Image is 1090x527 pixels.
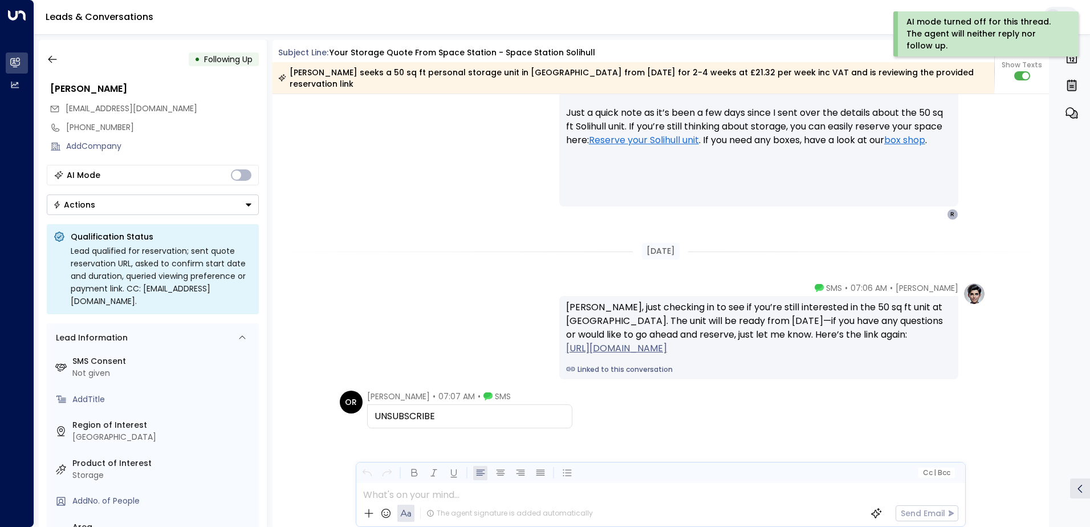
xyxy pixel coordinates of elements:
button: Undo [360,466,374,480]
span: rahman.omar1@gmail.com [66,103,197,115]
div: Button group with a nested menu [47,194,259,215]
div: AddTitle [72,394,254,406]
a: box shop [884,133,925,147]
label: Region of Interest [72,419,254,431]
button: Redo [380,466,394,480]
img: profile-logo.png [963,282,986,305]
div: [PERSON_NAME], just checking in to see if you’re still interested in the 50 sq ft unit at [GEOGRA... [566,301,951,355]
span: SMS [495,391,511,402]
div: Actions [53,200,95,210]
div: Lead qualified for reservation; sent quote reservation URL, asked to confirm start date and durat... [71,245,252,307]
span: [EMAIL_ADDRESS][DOMAIN_NAME] [66,103,197,114]
div: Your storage quote from Space Station - Space Station Solihull [330,47,595,59]
div: AI mode turned off for this thread. The agent will neither reply nor follow up. [906,16,1063,52]
span: | [934,469,936,477]
a: Leads & Conversations [46,10,153,23]
div: AddCompany [66,140,259,152]
a: Linked to this conversation [566,364,951,375]
label: Product of Interest [72,457,254,469]
span: Cc Bcc [922,469,950,477]
span: 07:06 AM [851,282,887,294]
div: [DATE] [642,243,680,260]
span: • [433,391,436,402]
span: Subject Line: [278,47,328,58]
div: • [194,49,200,70]
label: SMS Consent [72,355,254,367]
div: Lead Information [52,332,128,344]
span: • [845,282,848,294]
p: Qualification Status [71,231,252,242]
div: Storage [72,469,254,481]
div: OR [340,391,363,414]
div: AI Mode [67,169,100,181]
a: Reserve your Solihull unit [589,133,699,147]
span: • [478,391,481,402]
a: [URL][DOMAIN_NAME] [566,342,667,355]
div: The agent signature is added automatically [426,508,593,518]
div: Not given [72,367,254,379]
button: Actions [47,194,259,215]
div: [GEOGRAPHIC_DATA] [72,431,254,443]
div: [PERSON_NAME] seeks a 50 sq ft personal storage unit in [GEOGRAPHIC_DATA] from [DATE] for 2-4 wee... [278,67,988,90]
div: R [947,209,958,220]
p: Hi [PERSON_NAME], Just a quick note as it’s been a few days since I sent over the details about t... [566,79,951,161]
span: 07:07 AM [438,391,475,402]
span: [PERSON_NAME] [896,282,958,294]
span: • [890,282,893,294]
span: Following Up [204,54,253,65]
span: [PERSON_NAME] [367,391,430,402]
div: UNSUBSCRIBE [375,410,565,423]
button: Cc|Bcc [918,468,954,479]
div: [PHONE_NUMBER] [66,121,259,133]
span: Show Texts [1002,60,1042,70]
div: [PERSON_NAME] [50,82,259,96]
span: SMS [826,282,842,294]
div: AddNo. of People [72,495,254,507]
